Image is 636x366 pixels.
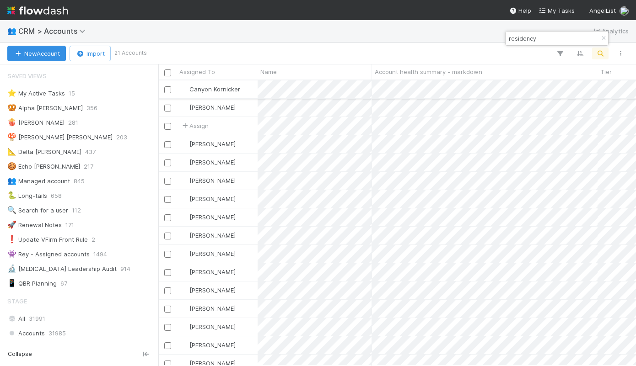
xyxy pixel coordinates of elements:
[7,235,16,243] span: ❗
[181,232,188,239] img: avatar_0a9e60f7-03da-485c-bb15-a40c44fcec20.png
[189,341,236,349] span: [PERSON_NAME]
[7,263,117,275] div: [MEDICAL_DATA] Leadership Audit
[7,177,16,185] span: 👥
[7,328,45,339] span: Accounts
[7,104,16,111] span: 🥨
[181,140,188,148] img: avatar_d2b43477-63dc-4e62-be5b-6fdd450c05a1.png
[7,250,16,258] span: 👾
[120,263,130,275] span: 914
[7,292,27,310] span: Stage
[164,178,171,185] input: Toggle Row Selected
[7,249,90,260] div: Rey - Assigned accounts
[189,286,236,294] span: [PERSON_NAME]
[260,67,277,76] span: Name
[8,350,32,358] span: Collapse
[68,117,78,128] span: 281
[60,278,67,289] span: 67
[189,268,236,276] span: [PERSON_NAME]
[7,190,47,202] div: Long-tails
[164,251,171,258] input: Toggle Row Selected
[181,85,188,93] img: avatar_d1f4bd1b-0b26-4d9b-b8ad-69b413583d95.png
[620,6,629,16] img: avatar_d1f4bd1b-0b26-4d9b-b8ad-69b413583d95.png
[70,46,111,61] button: Import
[85,146,96,158] span: 437
[189,159,236,166] span: [PERSON_NAME]
[7,278,57,289] div: QBR Planning
[189,85,240,93] span: Canyon Kornicker
[539,7,575,14] span: My Tasks
[189,140,236,148] span: [PERSON_NAME]
[65,219,74,231] span: 171
[164,306,171,313] input: Toggle Row Selected
[181,195,188,202] img: avatar_e764f80f-affb-48ed-b536-deace7b998a7.png
[189,232,236,239] span: [PERSON_NAME]
[164,214,171,221] input: Toggle Row Selected
[7,175,70,187] div: Managed account
[179,67,215,76] span: Assigned To
[181,250,188,257] img: avatar_d2b43477-63dc-4e62-be5b-6fdd450c05a1.png
[84,161,93,172] span: 217
[7,67,47,85] span: Saved Views
[164,141,171,148] input: Toggle Row Selected
[7,117,65,128] div: [PERSON_NAME]
[375,67,482,76] span: Account health summary - markdown
[7,313,156,324] div: All
[589,7,616,14] span: AngelList
[507,33,598,44] input: Search...
[7,133,16,141] span: 🍄
[164,287,171,294] input: Toggle Row Selected
[181,286,188,294] img: avatar_60e5bba5-e4c9-4ca2-8b5c-d649d5645218.png
[7,102,83,114] div: Alpha [PERSON_NAME]
[164,86,171,93] input: Toggle Row Selected
[189,323,236,330] span: [PERSON_NAME]
[74,175,85,187] span: 845
[29,313,45,324] span: 31991
[116,132,127,143] span: 203
[7,3,68,18] img: logo-inverted-e16ddd16eac7371096b0.svg
[7,205,68,216] div: Search for a user
[7,206,16,214] span: 🔍
[164,269,171,276] input: Toggle Row Selected
[7,191,16,199] span: 🐍
[7,118,16,126] span: 🍿
[189,104,236,111] span: [PERSON_NAME]
[164,123,171,130] input: Toggle Row Selected
[181,323,188,330] img: avatar_9bf5d80c-4205-46c9-bf6e-5147b3b3a927.png
[7,234,88,245] div: Update VFirm Front Rule
[180,121,209,130] span: Assign
[181,104,188,111] img: avatar_9bf5d80c-4205-46c9-bf6e-5147b3b3a927.png
[189,195,236,202] span: [PERSON_NAME]
[7,89,16,97] span: ⭐
[181,268,188,276] img: avatar_d2b43477-63dc-4e62-be5b-6fdd450c05a1.png
[86,102,97,114] span: 356
[181,213,188,221] img: avatar_c597f508-4d28-4c7c-92e0-bd2d0d338f8e.png
[164,324,171,331] input: Toggle Row Selected
[7,88,65,99] div: My Active Tasks
[7,162,16,170] span: 🍪
[164,69,171,76] input: Toggle All Rows Selected
[600,67,612,76] span: Tier
[18,27,90,36] span: CRM > Accounts
[593,26,629,37] a: Analytics
[164,233,171,239] input: Toggle Row Selected
[189,213,236,221] span: [PERSON_NAME]
[114,49,147,57] small: 21 Accounts
[49,328,66,339] span: 31985
[181,177,188,184] img: avatar_f2899df2-d2b9-483b-a052-ca3b1db2e5e2.png
[7,146,81,158] div: Delta [PERSON_NAME]
[7,219,62,231] div: Renewal Notes
[164,159,171,166] input: Toggle Row Selected
[164,105,171,111] input: Toggle Row Selected
[7,27,16,35] span: 👥
[181,159,188,166] img: avatar_e764f80f-affb-48ed-b536-deace7b998a7.png
[69,88,75,99] span: 15
[164,196,171,203] input: Toggle Row Selected
[7,265,16,272] span: 🔬
[189,305,236,312] span: [PERSON_NAME]
[189,250,236,257] span: [PERSON_NAME]
[7,221,16,228] span: 🚀
[7,161,80,172] div: Echo [PERSON_NAME]
[181,305,188,312] img: avatar_c597f508-4d28-4c7c-92e0-bd2d0d338f8e.png
[189,177,236,184] span: [PERSON_NAME]
[7,148,16,155] span: 📐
